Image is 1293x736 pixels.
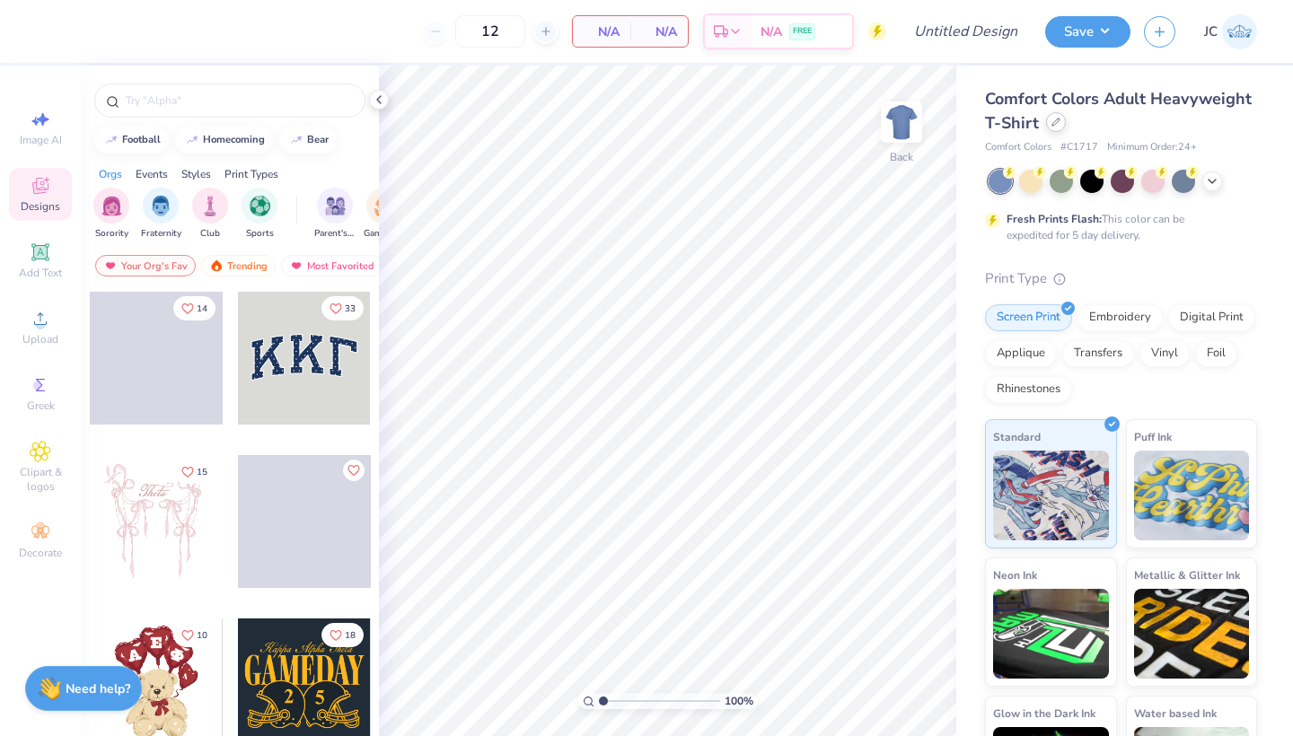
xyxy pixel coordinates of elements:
[985,140,1051,155] span: Comfort Colors
[314,227,356,241] span: Parent's Weekend
[197,304,207,313] span: 14
[725,693,753,709] span: 100 %
[364,188,405,241] div: filter for Game Day
[1060,140,1098,155] span: # C1717
[1204,22,1218,42] span: JC
[1134,427,1172,446] span: Puff Ink
[314,188,356,241] button: filter button
[1134,589,1250,679] img: Metallic & Glitter Ink
[985,88,1252,134] span: Comfort Colors Adult Heavyweight T-Shirt
[314,188,356,241] div: filter for Parent's Weekend
[1222,14,1257,49] img: Julia Costello
[175,127,273,153] button: homecoming
[1045,16,1130,48] button: Save
[289,135,303,145] img: trend_line.gif
[20,133,62,147] span: Image AI
[321,296,364,320] button: Like
[325,196,346,216] img: Parent's Weekend Image
[122,135,161,145] div: football
[93,188,129,241] button: filter button
[136,166,168,182] div: Events
[1204,14,1257,49] a: JC
[993,427,1041,446] span: Standard
[1134,451,1250,540] img: Puff Ink
[281,255,383,276] div: Most Favorited
[99,166,122,182] div: Orgs
[900,13,1032,49] input: Untitled Design
[224,166,278,182] div: Print Types
[27,399,55,413] span: Greek
[1134,565,1240,584] span: Metallic & Glitter Ink
[1007,211,1227,243] div: This color can be expedited for 5 day delivery.
[1007,212,1102,226] strong: Fresh Prints Flash:
[455,15,525,48] input: – –
[181,166,211,182] div: Styles
[993,565,1037,584] span: Neon Ink
[141,188,181,241] div: filter for Fraternity
[209,259,224,272] img: trending.gif
[364,188,405,241] button: filter button
[345,631,356,640] span: 18
[9,465,72,494] span: Clipart & logos
[192,188,228,241] div: filter for Club
[242,188,277,241] button: filter button
[200,196,220,216] img: Club Image
[1168,304,1255,331] div: Digital Print
[103,259,118,272] img: most_fav.gif
[141,227,181,241] span: Fraternity
[173,460,215,484] button: Like
[197,631,207,640] span: 10
[66,680,130,697] strong: Need help?
[985,340,1057,367] div: Applique
[21,199,60,214] span: Designs
[985,376,1072,403] div: Rhinestones
[1195,340,1237,367] div: Foil
[192,188,228,241] button: filter button
[141,188,181,241] button: filter button
[19,546,62,560] span: Decorate
[95,227,128,241] span: Sorority
[22,332,58,346] span: Upload
[151,196,171,216] img: Fraternity Image
[279,127,337,153] button: bear
[374,196,395,216] img: Game Day Image
[95,255,196,276] div: Your Org's Fav
[985,304,1072,331] div: Screen Print
[104,135,119,145] img: trend_line.gif
[101,196,122,216] img: Sorority Image
[173,296,215,320] button: Like
[993,451,1109,540] img: Standard
[343,460,365,481] button: Like
[289,259,303,272] img: most_fav.gif
[203,135,265,145] div: homecoming
[1107,140,1197,155] span: Minimum Order: 24 +
[19,266,62,280] span: Add Text
[364,227,405,241] span: Game Day
[246,227,274,241] span: Sports
[890,149,913,165] div: Back
[124,92,354,110] input: Try "Alpha"
[1134,704,1217,723] span: Water based Ink
[993,589,1109,679] img: Neon Ink
[197,468,207,477] span: 15
[94,127,169,153] button: football
[761,22,782,41] span: N/A
[321,623,364,647] button: Like
[985,268,1257,289] div: Print Type
[173,623,215,647] button: Like
[1077,304,1163,331] div: Embroidery
[185,135,199,145] img: trend_line.gif
[1139,340,1190,367] div: Vinyl
[584,22,620,41] span: N/A
[93,188,129,241] div: filter for Sorority
[200,227,220,241] span: Club
[307,135,329,145] div: bear
[1062,340,1134,367] div: Transfers
[250,196,270,216] img: Sports Image
[201,255,276,276] div: Trending
[993,704,1095,723] span: Glow in the Dark Ink
[345,304,356,313] span: 33
[641,22,677,41] span: N/A
[793,25,812,38] span: FREE
[884,104,919,140] img: Back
